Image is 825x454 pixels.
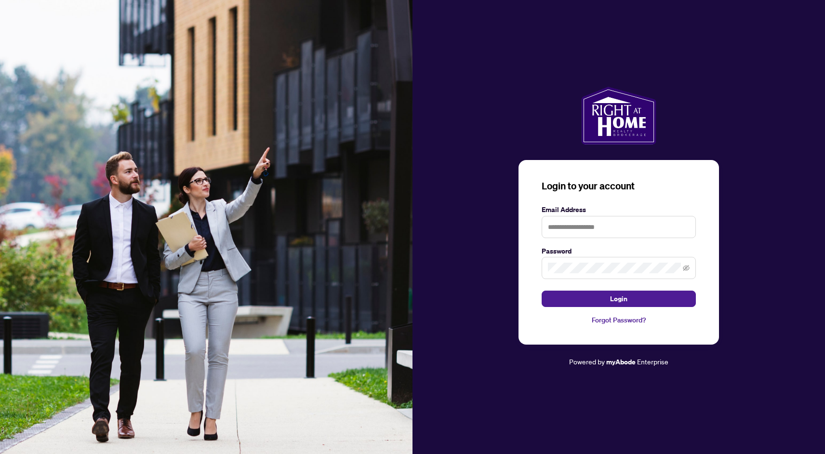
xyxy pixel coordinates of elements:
a: myAbode [606,357,636,367]
button: Login [542,291,696,307]
span: Enterprise [637,357,668,366]
img: ma-logo [581,87,656,145]
span: eye-invisible [683,265,690,271]
span: Powered by [569,357,605,366]
a: Forgot Password? [542,315,696,325]
label: Email Address [542,204,696,215]
span: Login [610,291,627,307]
label: Password [542,246,696,256]
h3: Login to your account [542,179,696,193]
